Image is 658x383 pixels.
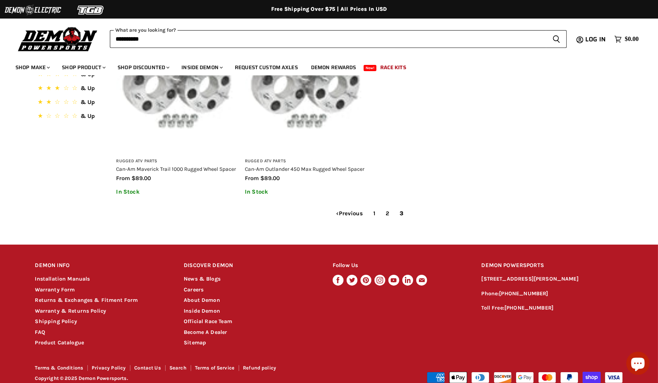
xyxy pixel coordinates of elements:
[80,85,95,92] span: & Up
[184,308,220,314] a: Inside Demon
[80,71,95,78] span: & Up
[482,304,623,313] p: Toll Free:
[245,189,366,195] p: In Stock
[364,65,377,71] span: New!
[245,32,366,153] img: Can-Am Outlander 450 Max Rugged Wheel Spacer
[195,365,234,371] a: Terms of Service
[56,60,110,75] a: Shop Product
[116,32,238,153] img: Can-Am Maverick Trail 1000 Rugged Wheel Spacer
[305,60,362,75] a: Demon Rewards
[482,289,623,298] p: Phone:
[134,365,161,371] a: Contact Us
[184,339,206,346] a: Sitemap
[4,3,62,17] img: Demon Electric Logo 2
[625,36,639,43] span: $0.00
[260,175,280,182] span: $89.00
[184,286,203,293] a: Careers
[482,257,623,275] h2: DEMON POWERSPORTS
[482,275,623,284] p: [STREET_ADDRESS][PERSON_NAME]
[245,166,364,172] a: Can-Am Outlander 450 Max Rugged Wheel Spacer
[333,257,467,275] h2: Follow Us
[184,297,220,303] a: About Demon
[229,60,304,75] a: Request Custom Axles
[112,60,174,75] a: Shop Discounted
[80,112,95,119] span: & Up
[92,365,126,371] a: Privacy Policy
[184,276,220,282] a: News & Blogs
[116,189,238,195] p: In Stock
[374,60,412,75] a: Race Kits
[35,339,84,346] a: Product Catalogue
[169,365,186,371] a: Search
[395,207,408,220] span: 3
[381,207,393,220] a: 2
[369,207,379,220] a: 1
[35,308,106,314] a: Warranty & Returns Policy
[582,36,610,43] a: Log in
[35,376,330,381] p: Copyright © 2025 Demon Powersports.
[116,166,236,172] a: Can-Am Maverick Trail 1000 Rugged Wheel Spacer
[245,175,259,182] span: from
[35,286,75,293] a: Warranty Form
[585,34,606,44] span: Log in
[184,318,232,325] a: Official Race Team
[546,30,567,48] button: Search
[35,276,90,282] a: Installation Manuals
[35,318,77,325] a: Shipping Policy
[35,257,169,275] h2: DEMON INFO
[35,297,138,303] a: Returns & Exchanges & Fitment Form
[36,83,106,95] button: 3 Stars.
[504,305,554,311] a: [PHONE_NUMBER]
[110,30,546,48] input: When autocomplete results are available use up and down arrows to review and enter to select
[36,111,106,123] button: 1 Star.
[10,56,637,75] ul: Main menu
[15,25,100,53] img: Demon Powersports
[243,365,276,371] a: Refund policy
[184,329,227,335] a: Become A Dealer
[499,290,548,297] a: [PHONE_NUMBER]
[35,365,330,373] nav: Footer
[62,3,120,17] img: TGB Logo 2
[184,257,318,275] h2: DISCOVER DEMON
[116,158,238,164] h3: Rugged ATV Parts
[610,34,643,45] a: $0.00
[132,175,151,182] span: $89.00
[36,97,106,109] button: 2 Stars.
[332,207,367,220] a: Previous
[35,365,84,371] a: Terms & Conditions
[35,329,45,335] a: FAQ
[10,60,55,75] a: Shop Make
[20,6,639,13] div: Free Shipping Over $75 | All Prices In USD
[110,30,567,48] form: Product
[176,60,227,75] a: Inside Demon
[624,352,652,377] inbox-online-store-chat: Shopify online store chat
[80,99,95,106] span: & Up
[116,175,130,182] span: from
[245,158,366,164] h3: Rugged ATV Parts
